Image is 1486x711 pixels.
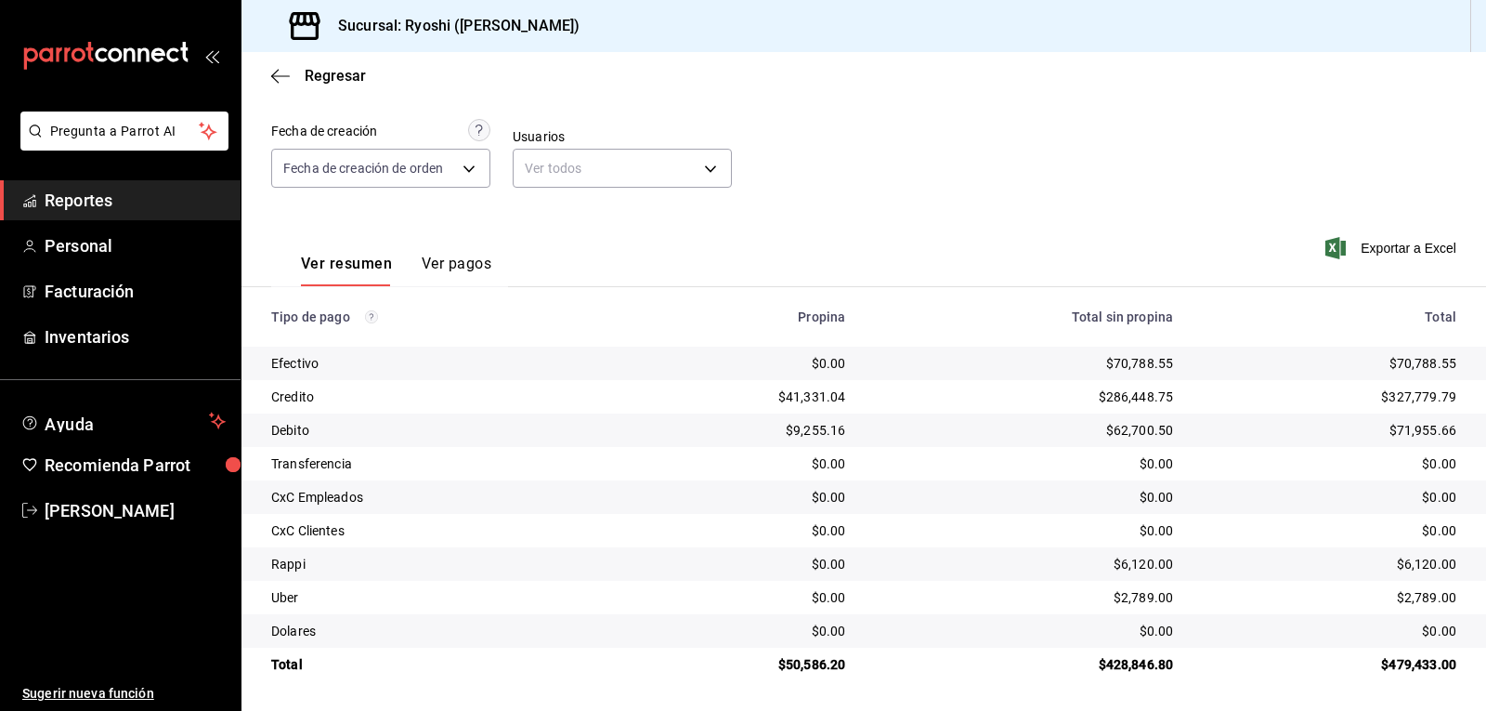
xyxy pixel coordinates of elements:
span: Recomienda Parrot [45,453,226,478]
div: $71,955.66 [1203,421,1456,440]
div: $0.00 [633,555,846,573]
div: $70,788.55 [1203,354,1456,373]
div: Ver todos [513,149,732,188]
span: Facturación [45,279,226,304]
h3: Sucursal: Ryoshi ([PERSON_NAME]) [323,15,580,37]
div: $62,700.50 [875,421,1173,440]
div: Debito [271,421,604,440]
div: Rappi [271,555,604,573]
span: Fecha de creación de orden [283,159,443,178]
div: $327,779.79 [1203,388,1456,406]
div: CxC Clientes [271,521,604,540]
button: open_drawer_menu [204,48,219,63]
span: [PERSON_NAME] [45,498,226,523]
button: Pregunta a Parrot AI [20,112,228,151]
div: $6,120.00 [1203,555,1456,573]
div: $479,433.00 [1203,655,1456,674]
div: $50,586.20 [633,655,846,674]
div: $0.00 [875,622,1173,640]
div: CxC Empleados [271,488,604,507]
button: Exportar a Excel [1329,237,1456,259]
span: Ayuda [45,410,202,432]
div: Uber [271,588,604,607]
div: $0.00 [875,454,1173,473]
div: Total [271,655,604,674]
div: $9,255.16 [633,421,846,440]
div: Fecha de creación [271,122,377,141]
div: $2,789.00 [1203,588,1456,607]
div: $0.00 [1203,488,1456,507]
span: Pregunta a Parrot AI [50,122,200,141]
div: Tipo de pago [271,309,604,324]
div: Transferencia [271,454,604,473]
div: $0.00 [875,488,1173,507]
div: $0.00 [633,622,846,640]
div: $286,448.75 [875,388,1173,406]
svg: Los pagos realizados con Pay y otras terminales son montos brutos. [365,310,378,323]
div: $41,331.04 [633,388,846,406]
a: Pregunta a Parrot AI [13,135,228,154]
div: Efectivo [271,354,604,373]
div: $6,120.00 [875,555,1173,573]
div: navigation tabs [301,255,491,286]
div: Dolares [271,622,604,640]
span: Inventarios [45,324,226,349]
div: $0.00 [633,488,846,507]
div: Total sin propina [875,309,1173,324]
span: Personal [45,233,226,258]
div: $0.00 [1203,622,1456,640]
div: $0.00 [1203,454,1456,473]
button: Ver pagos [422,255,491,286]
div: $0.00 [633,521,846,540]
div: $0.00 [633,354,846,373]
button: Ver resumen [301,255,392,286]
div: $428,846.80 [875,655,1173,674]
div: $0.00 [633,588,846,607]
div: Credito [271,388,604,406]
span: Sugerir nueva función [22,684,226,704]
span: Regresar [305,67,366,85]
button: Regresar [271,67,366,85]
span: Reportes [45,188,226,213]
div: $0.00 [875,521,1173,540]
div: $70,788.55 [875,354,1173,373]
div: $2,789.00 [875,588,1173,607]
div: Propina [633,309,846,324]
div: $0.00 [1203,521,1456,540]
div: $0.00 [633,454,846,473]
div: Total [1203,309,1456,324]
label: Usuarios [513,130,732,143]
